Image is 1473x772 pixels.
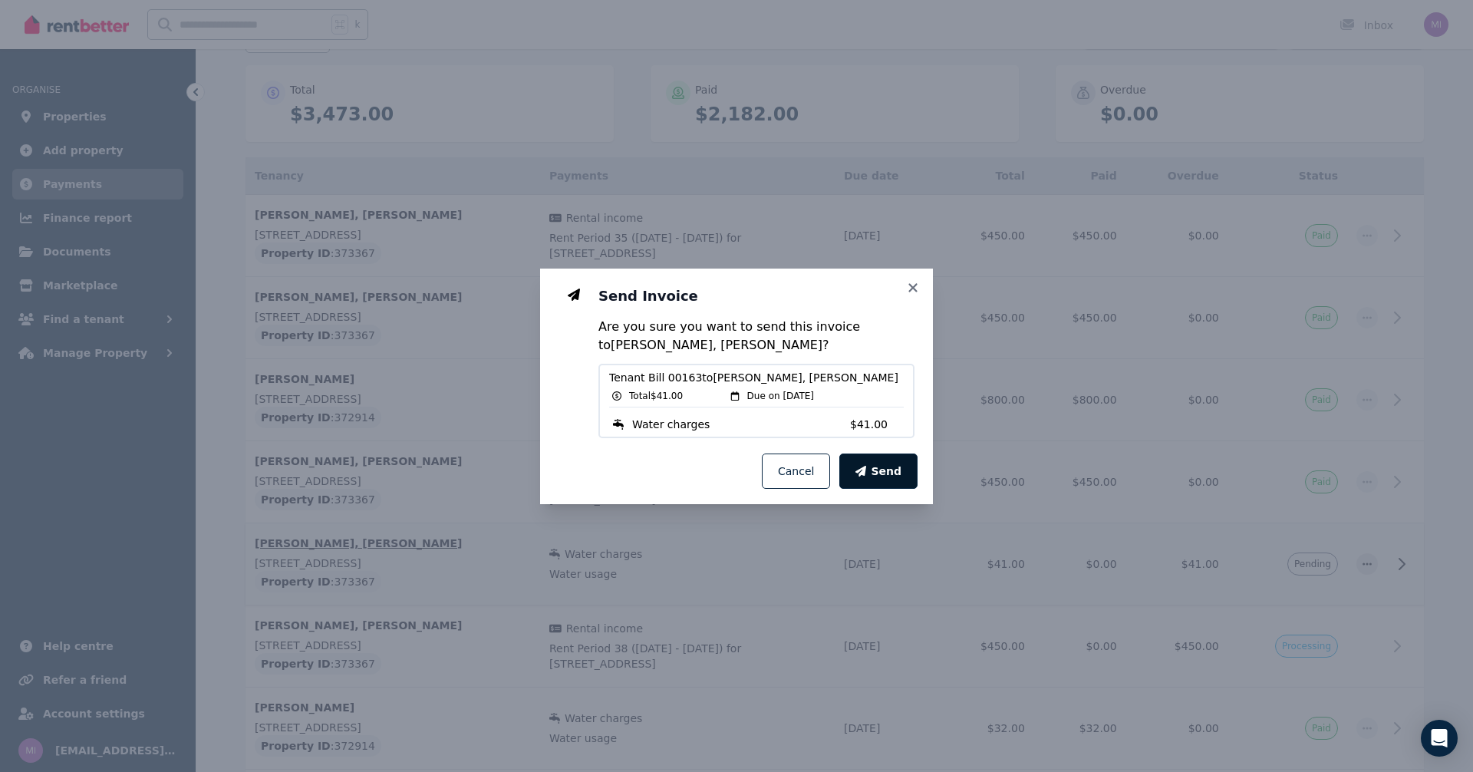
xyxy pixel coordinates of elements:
p: Are you sure you want to send this invoice to [PERSON_NAME], [PERSON_NAME] ? [598,318,914,355]
button: Cancel [762,454,830,489]
h3: Send Invoice [598,287,914,305]
span: Water charges [632,417,710,432]
span: Tenant Bill 00163 to [PERSON_NAME], [PERSON_NAME] [609,370,904,385]
span: Total $41.00 [629,390,683,402]
span: Due on [DATE] [747,390,814,402]
span: $41.00 [850,417,904,432]
div: Open Intercom Messenger [1421,720,1458,757]
span: Send [871,464,901,479]
button: Send [839,454,918,489]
